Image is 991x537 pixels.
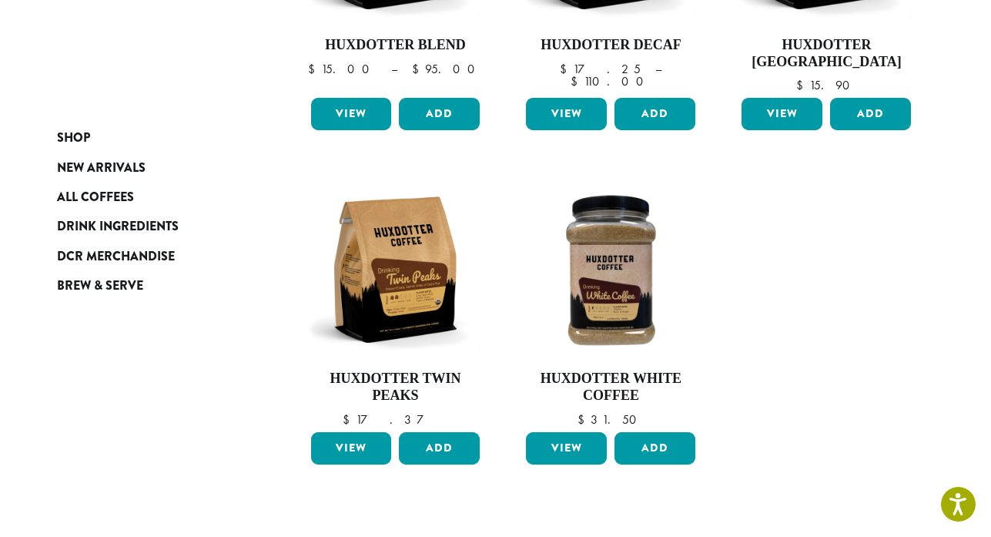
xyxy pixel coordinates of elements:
[57,242,242,271] a: DCR Merchandise
[614,432,695,465] button: Add
[308,61,321,77] span: $
[57,217,179,237] span: Drink Ingredients
[343,411,447,428] bdi: 17.37
[343,411,356,428] span: $
[738,37,915,70] h4: Huxdotter [GEOGRAPHIC_DATA]
[306,181,484,358] img: Huxdotter-Coffee-Twin-Peaks-12oz-Web-1.jpg
[526,98,607,130] a: View
[57,247,175,267] span: DCR Merchandise
[308,61,377,77] bdi: 15.00
[578,411,644,428] bdi: 31.50
[57,212,242,241] a: Drink Ingredients
[412,61,482,77] bdi: 95.00
[830,98,911,130] button: Add
[57,159,146,178] span: New Arrivals
[796,77,857,93] bdi: 15.90
[796,77,809,93] span: $
[560,61,641,77] bdi: 17.25
[571,73,584,89] span: $
[522,37,699,54] h4: Huxdotter Decaf
[307,37,484,54] h4: Huxdotter Blend
[578,411,591,428] span: $
[57,271,242,300] a: Brew & Serve
[522,181,699,358] img: Huxdotter-White-Coffee-2lb-Container-Web.jpg
[399,432,480,465] button: Add
[655,61,661,77] span: –
[391,61,397,77] span: –
[522,181,699,425] a: Huxdotter White Coffee $31.50
[399,98,480,130] button: Add
[307,181,484,425] a: Huxdotter Twin Peaks $17.37
[311,432,392,465] a: View
[742,98,822,130] a: View
[57,277,143,296] span: Brew & Serve
[57,183,242,212] a: All Coffees
[412,61,425,77] span: $
[614,98,695,130] button: Add
[311,98,392,130] a: View
[522,371,699,404] h4: Huxdotter White Coffee
[57,153,242,182] a: New Arrivals
[571,73,651,89] bdi: 110.00
[560,61,573,77] span: $
[57,129,90,148] span: Shop
[57,123,242,153] a: Shop
[526,432,607,465] a: View
[307,371,484,404] h4: Huxdotter Twin Peaks
[57,188,134,207] span: All Coffees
